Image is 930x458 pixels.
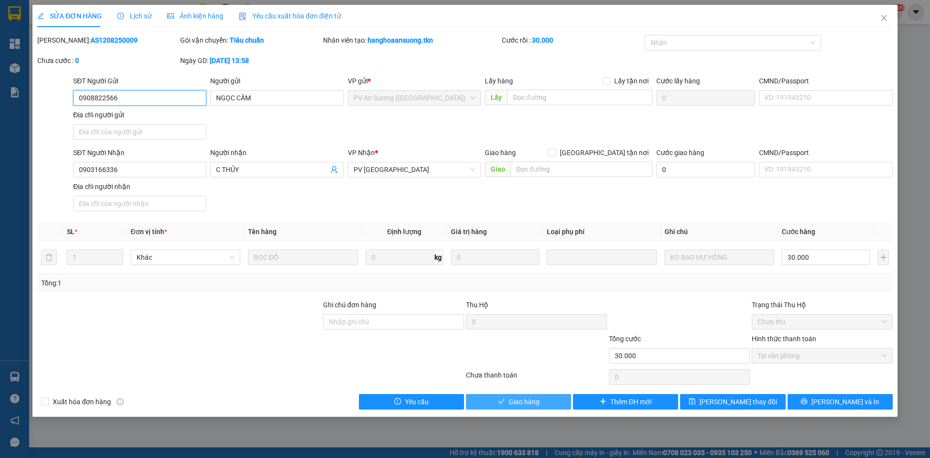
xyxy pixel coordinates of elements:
span: Xuất hóa đơn hàng [49,396,115,407]
button: save[PERSON_NAME] thay đổi [680,394,785,410]
button: plusThêm ĐH mới [573,394,678,410]
div: Trạng thái Thu Hộ [752,300,893,310]
div: CMND/Passport [759,147,892,158]
b: 0 [75,57,79,64]
span: VP Nhận [348,149,375,157]
span: Tại văn phòng [758,348,887,363]
b: Tiêu chuẩn [230,36,264,44]
input: Địa chỉ của người nhận [73,196,206,211]
input: Dọc đường [511,161,652,177]
span: plus [600,398,606,406]
button: checkGiao hàng [466,394,571,410]
div: Chưa thanh toán [465,370,608,387]
li: [STREET_ADDRESS][PERSON_NAME]. [GEOGRAPHIC_DATA], Tỉnh [GEOGRAPHIC_DATA] [91,24,405,36]
th: Loại phụ phí [543,222,660,241]
span: picture [167,13,174,19]
button: Close [870,5,898,32]
span: info-circle [117,398,124,405]
span: Tổng cước [609,335,641,343]
span: Thêm ĐH mới [610,396,651,407]
img: logo.jpg [12,12,61,61]
span: clock-circle [117,13,124,19]
span: kg [434,250,443,265]
div: Chưa cước : [37,55,178,66]
span: Giao hàng [509,396,540,407]
th: Ghi chú [661,222,778,241]
img: icon [239,13,247,20]
button: delete [41,250,57,265]
span: exclamation-circle [394,398,401,406]
div: Ngày GD: [180,55,321,66]
input: Cước giao hàng [656,162,755,177]
input: 0 [451,250,539,265]
span: Cước hàng [782,228,815,236]
span: Lấy tận nơi [610,76,652,86]
span: Lịch sử [117,12,152,20]
span: Chưa thu [758,315,887,329]
span: Giá trị hàng [451,228,487,236]
span: printer [801,398,807,406]
span: Lấy hàng [485,77,513,85]
div: Người gửi [210,76,343,86]
div: Tổng: 1 [41,278,359,288]
b: GỬI : PV [GEOGRAPHIC_DATA] [12,70,144,103]
span: Yêu cầu [405,396,429,407]
b: [DATE] 13:58 [210,57,249,64]
div: Địa chỉ người nhận [73,181,206,192]
input: Cước lấy hàng [656,90,755,106]
span: SỬA ĐƠN HÀNG [37,12,102,20]
span: [GEOGRAPHIC_DATA] tận nơi [556,147,652,158]
span: [PERSON_NAME] và In [811,396,879,407]
div: VP gửi [348,76,481,86]
div: [PERSON_NAME]: [37,35,178,46]
div: Gói vận chuyển: [180,35,321,46]
span: user-add [330,166,338,174]
b: hanghoaansuong.tkn [368,36,433,44]
span: Lấy [485,90,507,105]
label: Hình thức thanh toán [752,335,816,343]
span: SL [67,228,75,236]
label: Cước giao hàng [656,149,704,157]
div: Nhân viên tạo: [323,35,500,46]
button: exclamation-circleYêu cầu [359,394,464,410]
span: save [689,398,696,406]
span: Ảnh kiện hàng [167,12,223,20]
div: Người nhận [210,147,343,158]
input: Dọc đường [507,90,652,105]
input: Địa chỉ của người gửi [73,124,206,140]
div: CMND/Passport [759,76,892,86]
b: 30.000 [532,36,553,44]
span: Giao [485,161,511,177]
div: Cước rồi : [502,35,643,46]
span: Giao hàng [485,149,516,157]
span: Khác [137,250,234,265]
span: edit [37,13,44,19]
span: [PERSON_NAME] thay đổi [699,396,777,407]
span: Đơn vị tính [131,228,167,236]
button: printer[PERSON_NAME] và In [788,394,893,410]
span: PV Hòa Thành [354,162,475,177]
input: VD: Bàn, Ghế [248,250,357,265]
label: Ghi chú đơn hàng [323,301,376,309]
label: Cước lấy hàng [656,77,700,85]
li: Hotline: 1900 8153 [91,36,405,48]
div: Địa chỉ người gửi [73,110,206,120]
div: SĐT Người Gửi [73,76,206,86]
b: AS1208250009 [91,36,138,44]
span: close [880,14,888,22]
span: check [498,398,505,406]
span: Thu Hộ [466,301,488,309]
span: Định lượng [387,228,421,236]
span: PV An Sương (Hàng Hóa) [354,91,475,105]
span: Tên hàng [248,228,277,236]
input: Ghi chú đơn hàng [323,314,464,330]
button: plus [878,250,888,265]
div: SĐT Người Nhận [73,147,206,158]
span: Yêu cầu xuất hóa đơn điện tử [239,12,341,20]
input: Ghi Chú [665,250,774,265]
